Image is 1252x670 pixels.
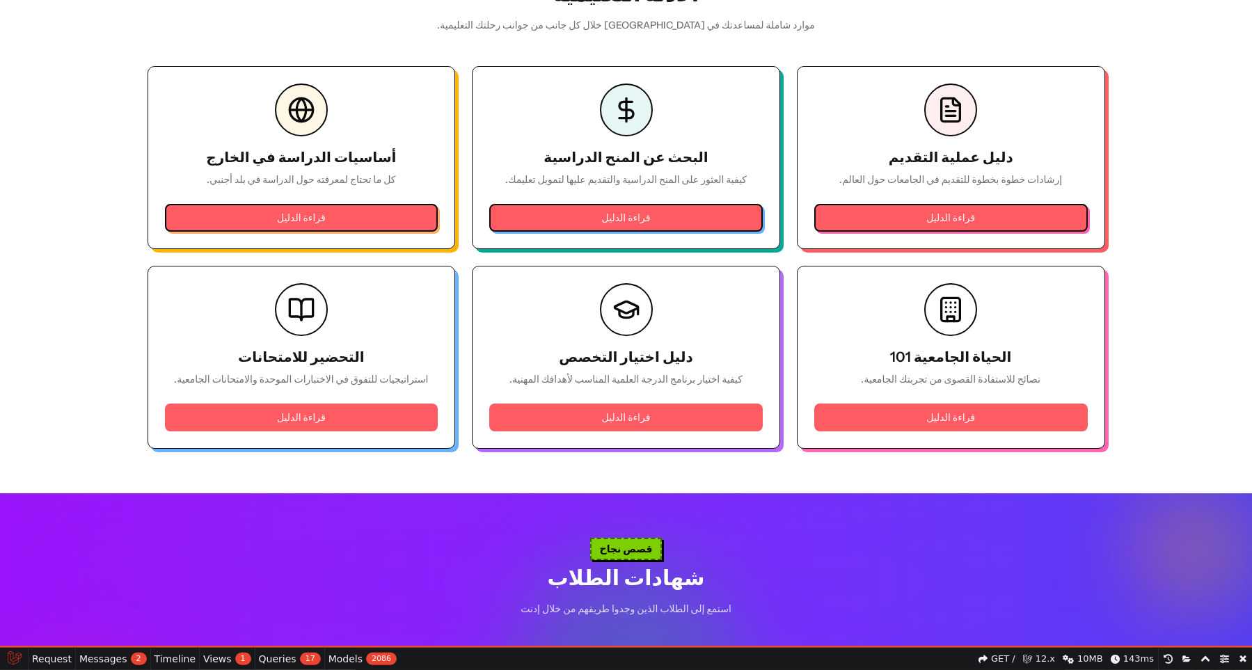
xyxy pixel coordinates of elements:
a: قراءة الدليل [489,204,763,232]
a: قراءة الدليل [814,204,1088,232]
span: 2 [131,653,147,665]
p: استراتيجيات للتفوق في الاختبارات الموحدة والامتحانات الجامعية. [174,372,428,387]
p: كل ما تحتاج لمعرفته حول الدراسة في بلد أجنبي. [207,173,395,187]
p: كيفية العثور على المنح الدراسية والتقديم عليها لتمويل تعليمك. [505,173,747,187]
span: 1 [235,653,251,665]
h3: الحياة الجامعية 101 [890,347,1012,367]
p: كيفية اختيار برنامج الدرجة العلمية المناسب لأهدافك المهنية. [509,372,743,387]
h3: أساسيات الدراسة في الخارج [206,147,396,167]
a: قراءة الدليل [165,404,438,431]
span: قصص نجاح [590,538,663,560]
p: استمع إلى الطلاب الذين وجدوا طريقهم من خلال إدنت [393,602,860,616]
p: نصائح للاستفادة القصوى من تجربتك الجامعية. [861,372,1040,387]
h3: التحضير للامتحانات [238,347,365,367]
a: قراءة الدليل [489,404,763,431]
span: 2086 [366,653,397,665]
a: قراءة الدليل [165,204,438,232]
span: 17 [300,653,321,665]
h3: دليل عملية التقديم [889,147,1013,167]
h3: دليل اختيار التخصص [559,347,692,367]
a: قراءة الدليل [814,404,1088,431]
h2: شهادات الطلاب [148,566,1105,591]
h3: البحث عن المنح الدراسية [544,147,708,167]
p: موارد شاملة لمساعدتك في [GEOGRAPHIC_DATA] خلال كل جانب من جوانب رحلتك التعليمية. [393,18,860,33]
p: إرشادات خطوة بخطوة للتقديم في الجامعات حول العالم. [839,173,1062,187]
